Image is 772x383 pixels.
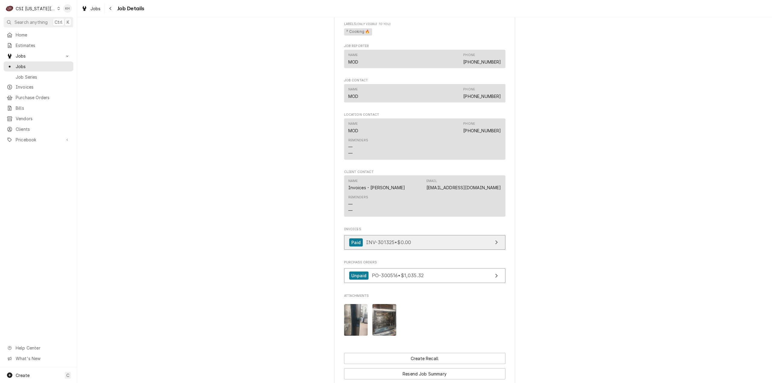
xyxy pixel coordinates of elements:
[16,5,55,12] div: CSI [US_STATE][GEOGRAPHIC_DATA].
[344,28,372,36] span: ² Cooking 🔥
[4,343,73,353] a: Go to Help Center
[16,105,70,111] span: Bills
[344,44,505,49] span: Job Reporter
[344,50,505,71] div: Job Reporter List
[344,84,505,105] div: Job Contact List
[4,82,73,92] a: Invoices
[463,53,501,65] div: Phone
[344,304,368,336] img: MktYphhuTMWd3zMUrjOH
[348,121,358,133] div: Name
[63,4,72,13] div: Kelsey Hetlage's Avatar
[16,74,70,80] span: Job Series
[426,179,501,191] div: Email
[115,5,144,13] span: Job Details
[344,170,505,174] span: Client Contact
[344,294,505,298] span: Attachments
[344,44,505,71] div: Job Reporter
[463,87,501,99] div: Phone
[4,93,73,102] a: Purchase Orders
[344,170,505,219] div: Client Contact
[16,345,70,351] span: Help Center
[344,175,505,217] div: Contact
[348,195,368,200] div: Reminders
[63,4,72,13] div: KH
[14,19,48,25] span: Search anything
[349,272,369,280] div: Unpaid
[16,126,70,132] span: Clients
[5,4,14,13] div: C
[4,72,73,82] a: Job Series
[344,368,505,379] button: Resend Job Summary
[16,137,61,143] span: Pricebook
[344,50,505,68] div: Contact
[348,184,405,191] div: Invoices - [PERSON_NAME]
[4,124,73,134] a: Clients
[16,53,61,59] span: Jobs
[344,112,505,162] div: Location Contact
[463,87,475,92] div: Phone
[348,150,353,156] div: —
[463,94,501,99] a: [PHONE_NUMBER]
[344,84,505,102] div: Contact
[348,138,368,156] div: Reminders
[426,179,437,184] div: Email
[344,235,505,250] a: View Invoice
[344,227,505,253] div: Invoices
[90,5,101,12] span: Jobs
[4,135,73,145] a: Go to Pricebook
[348,144,353,150] div: —
[16,115,70,122] span: Vendors
[4,103,73,113] a: Bills
[4,353,73,363] a: Go to What's New
[16,84,70,90] span: Invoices
[348,179,405,191] div: Name
[356,22,390,26] span: (Only Visible to You)
[349,238,363,246] div: Paid
[344,353,505,364] div: Button Group Row
[4,61,73,71] a: Jobs
[348,53,358,65] div: Name
[344,112,505,117] span: Location Contact
[16,42,70,49] span: Estimates
[344,78,505,83] span: Job Contact
[348,127,358,134] div: MOD
[344,353,505,364] button: Create Recall
[344,268,505,283] a: View Purchase Order
[348,138,368,143] div: Reminders
[348,201,353,207] div: —
[344,118,505,160] div: Contact
[348,207,353,214] div: —
[4,114,73,124] a: Vendors
[372,304,396,336] img: ki5UoqRQGfFztyjiHAxL
[16,32,70,38] span: Home
[426,185,501,190] a: [EMAIL_ADDRESS][DOMAIN_NAME]
[463,59,501,64] a: [PHONE_NUMBER]
[344,22,505,36] div: [object Object]
[4,40,73,50] a: Estimates
[348,121,358,126] div: Name
[79,4,103,14] a: Jobs
[344,299,505,341] span: Attachments
[463,53,475,58] div: Phone
[372,272,424,278] span: PO-300516 • $1,035.32
[348,59,358,65] div: MOD
[344,260,505,286] div: Purchase Orders
[348,179,358,184] div: Name
[344,78,505,105] div: Job Contact
[16,355,70,362] span: What's New
[16,373,30,378] span: Create
[463,128,501,133] a: [PHONE_NUMBER]
[4,51,73,61] a: Go to Jobs
[66,372,69,378] span: C
[344,260,505,265] span: Purchase Orders
[366,239,411,245] span: INV-301325 • $0.00
[55,19,62,25] span: Ctrl
[344,294,505,341] div: Attachments
[106,4,115,13] button: Navigate back
[344,27,505,36] span: [object Object]
[463,121,475,126] div: Phone
[4,30,73,40] a: Home
[348,53,358,58] div: Name
[344,227,505,232] span: Invoices
[5,4,14,13] div: CSI Kansas City.'s Avatar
